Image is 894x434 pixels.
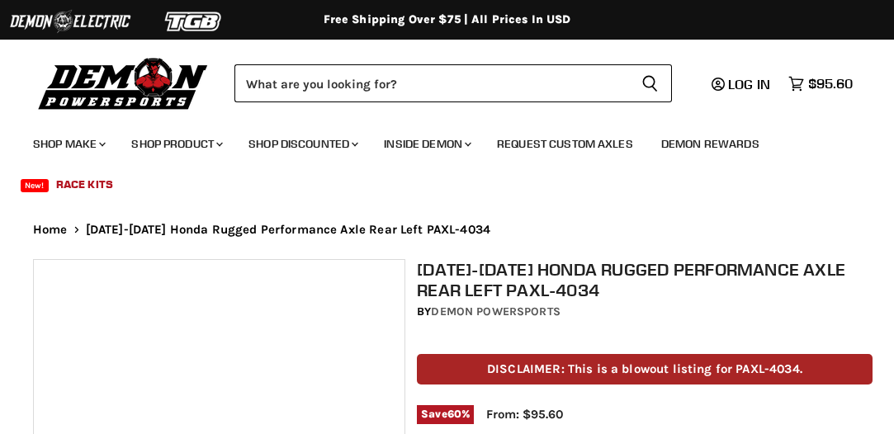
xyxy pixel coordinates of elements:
a: Shop Make [21,127,116,161]
img: Demon Powersports [33,54,214,112]
ul: Main menu [21,120,849,201]
span: From: $95.60 [486,407,563,422]
a: Home [33,223,68,237]
span: $95.60 [808,76,853,92]
img: TGB Logo 2 [132,6,256,37]
span: Save % [417,405,474,423]
form: Product [234,64,672,102]
span: New! [21,179,49,192]
input: Search [234,64,628,102]
a: Race Kits [44,167,125,201]
div: by [417,303,873,321]
span: [DATE]-[DATE] Honda Rugged Performance Axle Rear Left PAXL-4034 [86,223,490,237]
span: Log in [728,76,770,92]
a: Shop Product [119,127,233,161]
a: $95.60 [780,72,861,96]
span: 60 [447,408,461,420]
a: Demon Powersports [431,304,560,318]
a: Inside Demon [371,127,481,161]
a: Demon Rewards [649,127,772,161]
a: Log in [704,77,780,92]
h1: [DATE]-[DATE] Honda Rugged Performance Axle Rear Left PAXL-4034 [417,259,873,300]
button: Search [628,64,672,102]
a: Shop Discounted [236,127,368,161]
p: DISCLAIMER: This is a blowout listing for PAXL-4034. [417,354,873,384]
a: Request Custom Axles [485,127,646,161]
img: Demon Electric Logo 2 [8,6,132,37]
